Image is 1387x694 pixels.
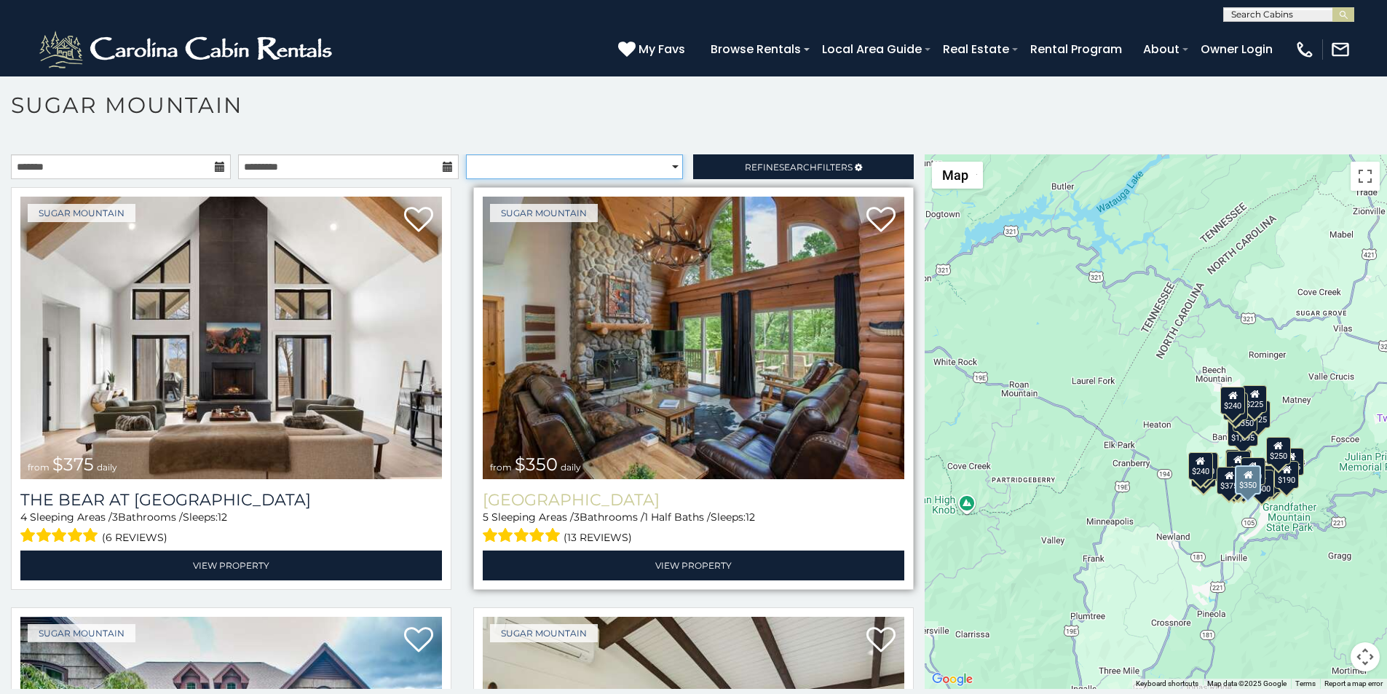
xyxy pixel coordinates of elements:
span: Map data ©2025 Google [1207,679,1287,687]
a: Open this area in Google Maps (opens a new window) [928,670,976,689]
span: Map [942,167,968,183]
a: Report a map error [1324,679,1383,687]
a: [GEOGRAPHIC_DATA] [483,490,904,510]
div: $190 [1225,449,1250,477]
button: Map camera controls [1351,642,1380,671]
span: $350 [515,454,558,475]
span: (6 reviews) [102,528,167,547]
a: Terms [1295,679,1316,687]
div: Sleeping Areas / Bathrooms / Sleeps: [483,510,904,547]
span: 3 [112,510,118,524]
span: Refine Filters [745,162,853,173]
div: $195 [1257,465,1281,493]
span: 12 [218,510,227,524]
div: $200 [1241,457,1265,485]
span: 3 [574,510,580,524]
a: Rental Program [1023,36,1129,62]
span: 5 [483,510,489,524]
div: $125 [1246,401,1271,428]
button: Toggle fullscreen view [1351,162,1380,191]
span: 4 [20,510,27,524]
span: My Favs [639,40,685,58]
img: mail-regular-white.png [1330,39,1351,60]
img: Google [928,670,976,689]
a: Add to favorites [866,626,896,656]
h3: The Bear At Sugar Mountain [20,490,442,510]
img: White-1-2.png [36,28,339,71]
span: daily [561,462,581,473]
div: $350 [1236,465,1262,494]
a: Sugar Mountain [490,624,598,642]
button: Keyboard shortcuts [1136,679,1198,689]
div: $1,095 [1228,419,1258,446]
button: Change map style [932,162,983,189]
a: Real Estate [936,36,1016,62]
div: $300 [1226,451,1251,478]
a: Sugar Mountain [28,204,135,222]
img: The Bear At Sugar Mountain [20,197,442,479]
span: $375 [52,454,94,475]
div: Sleeping Areas / Bathrooms / Sleeps: [20,510,442,547]
a: Add to favorites [866,205,896,236]
span: 12 [746,510,755,524]
a: The Bear At Sugar Mountain from $375 daily [20,197,442,479]
img: phone-regular-white.png [1295,39,1315,60]
span: 1 Half Baths / [644,510,711,524]
div: $240 [1188,452,1213,480]
img: Grouse Moor Lodge [483,197,904,479]
div: $190 [1275,461,1300,489]
a: Grouse Moor Lodge from $350 daily [483,197,904,479]
h3: Grouse Moor Lodge [483,490,904,510]
span: from [490,462,512,473]
a: My Favs [618,40,689,59]
a: Local Area Guide [815,36,929,62]
a: Sugar Mountain [28,624,135,642]
a: Owner Login [1193,36,1280,62]
a: Browse Rentals [703,36,808,62]
div: $225 [1243,385,1268,413]
span: Search [779,162,817,173]
a: The Bear At [GEOGRAPHIC_DATA] [20,490,442,510]
a: Add to favorites [404,626,433,656]
a: Add to favorites [404,205,433,236]
div: $155 [1279,448,1304,476]
a: Sugar Mountain [490,204,598,222]
span: daily [97,462,117,473]
div: $240 [1221,387,1246,414]
a: RefineSearchFilters [693,154,913,179]
div: $250 [1266,437,1291,465]
a: View Property [483,551,904,580]
a: About [1136,36,1187,62]
span: from [28,462,50,473]
span: (13 reviews) [564,528,632,547]
div: $375 [1217,467,1242,494]
a: View Property [20,551,442,580]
